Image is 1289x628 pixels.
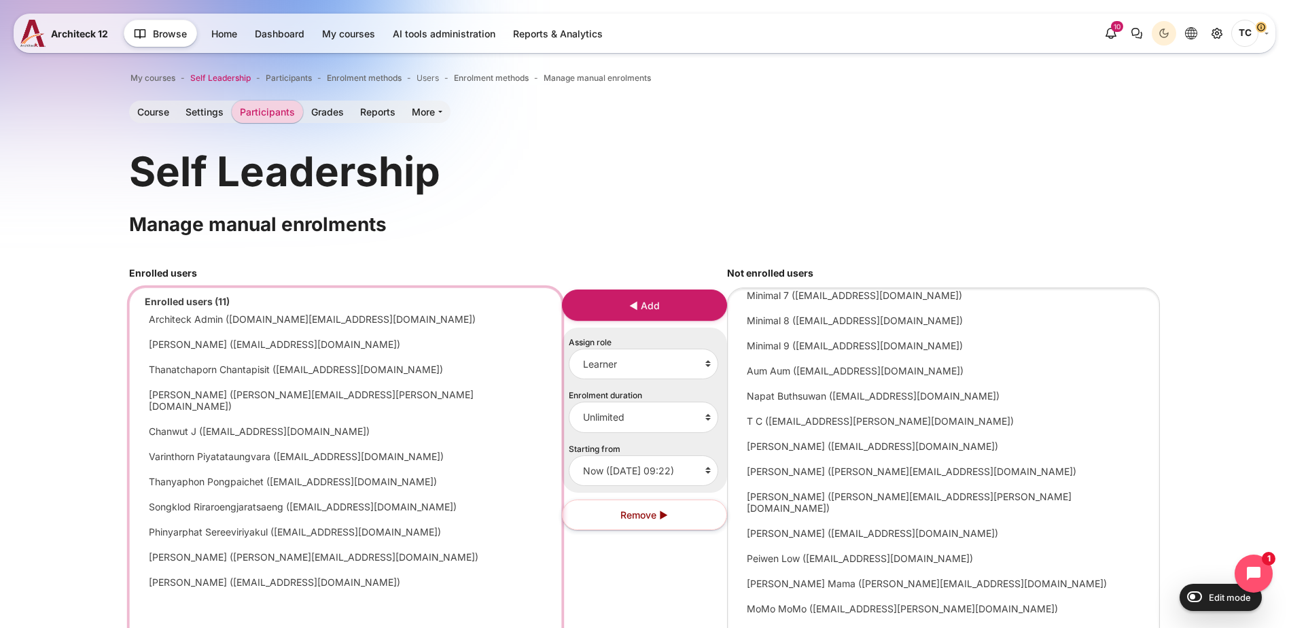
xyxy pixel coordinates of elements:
[314,22,383,45] a: My courses
[417,72,439,84] span: Users
[1154,23,1174,43] div: Dark Mode
[51,27,108,41] span: Architeck 12
[562,290,727,320] input: Add
[303,101,352,123] a: Grades
[1125,21,1149,46] button: There are 0 unread conversations
[741,385,1146,407] option: Napat Buthsuwan ([EMAIL_ADDRESS][DOMAIN_NAME])
[129,101,177,123] a: Course
[741,522,1146,544] option: [PERSON_NAME] ([EMAIL_ADDRESS][DOMAIN_NAME])
[741,309,1146,332] option: Minimal 8 ([EMAIL_ADDRESS][DOMAIN_NAME])
[190,72,251,84] a: Self Leadership
[20,20,113,47] a: A12 A12 Architeck 12
[562,500,727,530] input: Remove
[129,266,197,280] label: Enrolled users
[143,383,548,417] option: [PERSON_NAME] ([PERSON_NAME][EMAIL_ADDRESS][PERSON_NAME][DOMAIN_NAME])
[143,445,548,468] option: Varinthorn Piyatataungvara ([EMAIL_ADDRESS][DOMAIN_NAME])
[153,27,187,41] span: Browse
[124,20,197,47] button: Browse
[741,334,1146,357] option: Minimal 9 ([EMAIL_ADDRESS][DOMAIN_NAME])
[741,597,1146,620] option: MoMo MoMo ([EMAIL_ADDRESS][PERSON_NAME][DOMAIN_NAME])
[143,495,548,518] option: Songklod Riraroengjaratsaeng ([EMAIL_ADDRESS][DOMAIN_NAME])
[232,101,303,123] a: Participants
[404,101,451,123] a: More
[129,145,440,198] h1: Self Leadership
[20,20,46,47] img: A12
[266,72,312,84] a: Participants
[569,390,642,400] label: Enrolment duration
[1099,21,1123,46] div: Show notification window with 10 new notifications
[385,22,504,45] a: AI tools administration
[741,284,1146,307] option: Minimal 7 ([EMAIL_ADDRESS][DOMAIN_NAME])
[1152,21,1176,46] button: Light Mode Dark Mode
[741,547,1146,570] option: Peiwen Low ([EMAIL_ADDRESS][DOMAIN_NAME])
[505,22,611,45] a: Reports & Analytics
[741,485,1146,519] option: [PERSON_NAME] ([PERSON_NAME][EMAIL_ADDRESS][PERSON_NAME][DOMAIN_NAME])
[203,22,245,45] a: Home
[1231,20,1269,47] a: User menu
[143,358,548,381] option: Thanatchaporn Chantapisit ([EMAIL_ADDRESS][DOMAIN_NAME])
[741,360,1146,382] option: Aum Aum ([EMAIL_ADDRESS][DOMAIN_NAME])
[1111,21,1123,32] div: 10
[130,72,175,84] a: My courses
[143,571,548,593] option: [PERSON_NAME] ([EMAIL_ADDRESS][DOMAIN_NAME])
[177,101,232,123] a: Settings
[741,435,1146,457] option: [PERSON_NAME] ([EMAIL_ADDRESS][DOMAIN_NAME])
[143,420,548,442] option: Chanwut J ([EMAIL_ADDRESS][DOMAIN_NAME])
[1231,20,1258,47] span: Thanatchaporn Chantapisit
[1205,21,1229,46] a: Site administration
[143,546,548,568] option: [PERSON_NAME] ([PERSON_NAME][EMAIL_ADDRESS][DOMAIN_NAME])
[741,572,1146,595] option: [PERSON_NAME] Mama ([PERSON_NAME][EMAIL_ADDRESS][DOMAIN_NAME])
[1179,21,1203,46] button: Languages
[544,72,651,84] a: Manage manual enrolments
[727,266,813,280] label: Not enrolled users
[569,444,620,454] label: Starting from
[741,410,1146,432] option: T C ([EMAIL_ADDRESS][PERSON_NAME][DOMAIN_NAME])
[129,69,1161,87] nav: Navigation bar
[247,22,313,45] a: Dashboard
[129,212,1161,237] h2: Manage manual enrolments
[741,460,1146,483] option: [PERSON_NAME] ([PERSON_NAME][EMAIL_ADDRESS][DOMAIN_NAME])
[454,72,529,84] a: Enrolment methods
[352,101,404,123] a: Reports
[1209,592,1251,603] span: Edit mode
[143,470,548,493] option: Thanyaphon Pongpaichet ([EMAIL_ADDRESS][DOMAIN_NAME])
[143,333,548,355] option: [PERSON_NAME] ([EMAIL_ADDRESS][DOMAIN_NAME])
[569,337,612,347] label: Assign role
[143,521,548,543] option: Phinyarphat Sereeviriyakul ([EMAIL_ADDRESS][DOMAIN_NAME])
[143,308,548,330] option: Architeck Admin ([DOMAIN_NAME][EMAIL_ADDRESS][DOMAIN_NAME])
[327,72,402,84] a: Enrolment methods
